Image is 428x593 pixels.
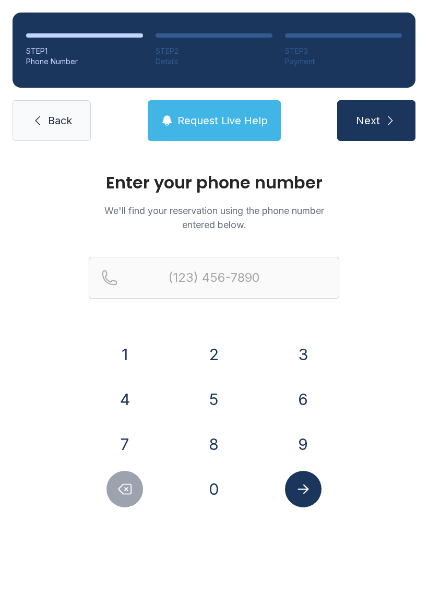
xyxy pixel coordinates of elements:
[106,471,143,507] button: Delete number
[196,336,232,373] button: 2
[156,56,272,67] div: Details
[356,113,380,128] span: Next
[156,46,272,56] div: STEP 2
[89,257,339,299] input: Reservation phone number
[106,426,143,462] button: 7
[285,46,402,56] div: STEP 3
[285,56,402,67] div: Payment
[196,426,232,462] button: 8
[89,204,339,232] p: We'll find your reservation using the phone number entered below.
[48,113,72,128] span: Back
[106,336,143,373] button: 1
[196,471,232,507] button: 0
[106,381,143,418] button: 4
[177,113,268,128] span: Request Live Help
[285,336,322,373] button: 3
[285,381,322,418] button: 6
[285,426,322,462] button: 9
[26,56,143,67] div: Phone Number
[26,46,143,56] div: STEP 1
[285,471,322,507] button: Submit lookup form
[89,174,339,191] h1: Enter your phone number
[196,381,232,418] button: 5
